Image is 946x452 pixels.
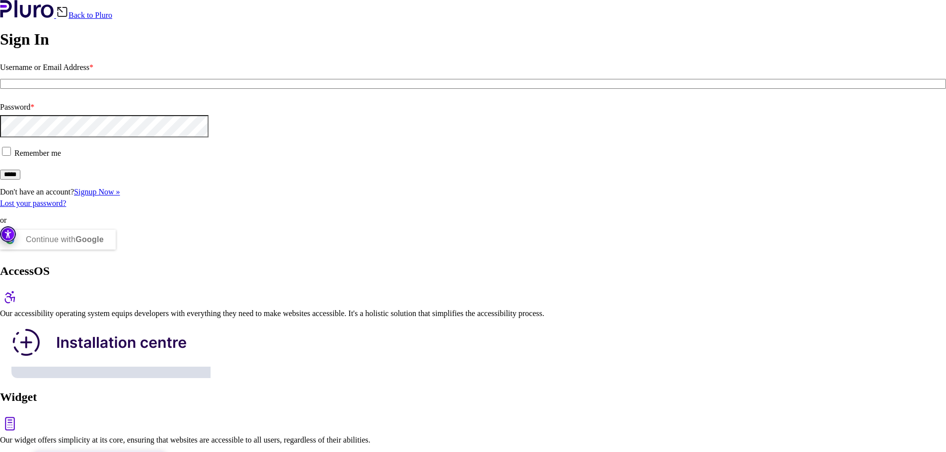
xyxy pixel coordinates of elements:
[56,11,112,19] a: Back to Pluro
[2,147,11,156] input: Remember me
[26,230,104,250] div: Continue with
[56,6,69,18] img: Back icon
[74,188,120,196] a: Signup Now »
[75,235,104,244] b: Google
